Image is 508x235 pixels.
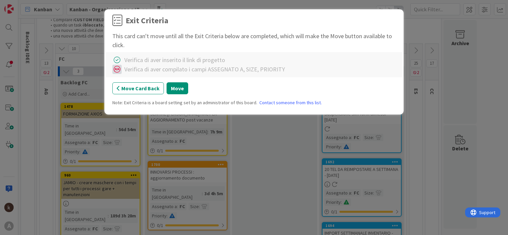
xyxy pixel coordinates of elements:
div: Verifica di aver compilato i campi ASSEGNATO A, SIZE, PRIORITY [124,65,285,74]
button: Move [167,82,188,94]
a: Contact someone from this list. [259,99,322,106]
div: Verifica di aver inserito il link di progetto [124,55,225,64]
div: Exit Criteria [126,15,168,27]
div: Note: Exit Criteria is a board setting set by an administrator of this board. [112,99,396,106]
button: Move Card Back [112,82,164,94]
div: This card can't move until all the Exit Criteria below are completed, which will make the Move bu... [112,32,396,49]
span: Support [14,1,30,9]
